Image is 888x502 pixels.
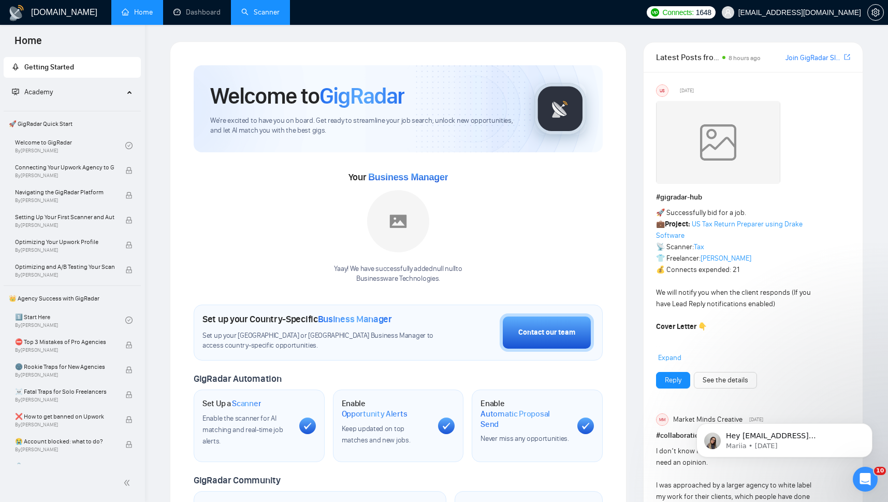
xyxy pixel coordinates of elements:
[348,171,448,183] span: Your
[125,416,133,423] span: lock
[125,217,133,224] span: lock
[844,52,850,62] a: export
[202,414,283,446] span: Enable the scanner for AI matching and real-time job alerts.
[844,53,850,61] span: export
[867,8,884,17] a: setting
[500,313,594,352] button: Contact our team
[15,461,114,471] span: 🔓 Unblocked cases: review
[673,414,743,425] span: Market Minds Creative
[657,85,668,96] div: US
[5,113,140,134] span: 🚀 GigRadar Quick Start
[342,409,407,419] span: Opportunity Alerts
[24,63,74,71] span: Getting Started
[125,167,133,174] span: lock
[24,88,53,96] span: Academy
[125,317,133,324] span: check-circle
[681,401,888,474] iframe: Intercom notifications message
[15,237,114,247] span: Optimizing Your Upwork Profile
[656,322,707,331] strong: Cover Letter 👇
[334,274,462,284] p: Businessware Technologies .
[656,192,850,203] h1: # gigradar-hub
[210,82,404,110] h1: Welcome to
[656,430,850,441] h1: # collaboration
[4,57,141,78] li: Getting Started
[15,197,114,204] span: By [PERSON_NAME]
[342,398,430,419] h1: Enable
[696,7,711,18] span: 1648
[657,414,668,425] div: MM
[125,241,133,249] span: lock
[658,353,681,362] span: Expand
[729,54,761,62] span: 8 hours ago
[656,372,690,389] button: Reply
[12,88,53,96] span: Academy
[15,162,114,173] span: Connecting Your Upwork Agency to GigRadar
[481,398,569,429] h1: Enable
[701,254,751,263] a: [PERSON_NAME]
[194,373,281,384] span: GigRadar Automation
[481,434,569,443] span: Never miss any opportunities.
[123,478,134,488] span: double-left
[15,362,114,372] span: 🌚 Rookie Traps for New Agencies
[656,220,803,240] a: US Tax Return Preparer using Drake Software
[342,424,411,444] span: Keep updated on top matches and new jobs.
[367,190,429,252] img: placeholder.png
[853,467,878,492] iframe: Intercom live chat
[867,4,884,21] button: setting
[202,398,261,409] h1: Set Up a
[15,386,114,397] span: ☠️ Fatal Traps for Solo Freelancers
[874,467,886,475] span: 10
[662,7,693,18] span: Connects:
[319,82,404,110] span: GigRadar
[15,247,114,253] span: By [PERSON_NAME]
[368,172,448,182] span: Business Manager
[724,9,732,16] span: user
[656,51,719,64] span: Latest Posts from the GigRadar Community
[12,63,19,70] span: rocket
[232,398,261,409] span: Scanner
[15,309,125,332] a: 1️⃣ Start HereBy[PERSON_NAME]
[241,8,280,17] a: searchScanner
[5,288,140,309] span: 👑 Agency Success with GigRadar
[665,220,690,228] strong: Project:
[15,397,114,403] span: By [PERSON_NAME]
[318,313,392,325] span: Business Manager
[15,134,125,157] a: Welcome to GigRadarBy[PERSON_NAME]
[15,212,114,222] span: Setting Up Your First Scanner and Auto-Bidder
[15,262,114,272] span: Optimizing and A/B Testing Your Scanner for Better Results
[194,475,281,486] span: GigRadar Community
[15,337,114,347] span: ⛔ Top 3 Mistakes of Pro Agencies
[680,86,694,95] span: [DATE]
[334,264,462,284] div: Yaay! We have successfully added null null to
[15,187,114,197] span: Navigating the GigRadar Platform
[125,142,133,149] span: check-circle
[15,173,114,179] span: By [PERSON_NAME]
[15,272,114,278] span: By [PERSON_NAME]
[15,222,114,228] span: By [PERSON_NAME]
[125,441,133,448] span: lock
[125,366,133,374] span: lock
[122,8,153,17] a: homeHome
[12,88,19,95] span: fund-projection-screen
[8,5,25,21] img: logo
[651,8,659,17] img: upwork-logo.png
[534,83,586,135] img: gigradar-logo.png
[15,372,114,378] span: By [PERSON_NAME]
[665,375,681,386] a: Reply
[481,409,569,429] span: Automatic Proposal Send
[210,116,518,136] span: We're excited to have you on board. Get ready to streamline your job search, unlock new opportuni...
[125,391,133,398] span: lock
[785,52,842,64] a: Join GigRadar Slack Community
[202,331,438,351] span: Set up your [GEOGRAPHIC_DATA] or [GEOGRAPHIC_DATA] Business Manager to access country-specific op...
[15,436,114,447] span: 😭 Account blocked: what to do?
[202,313,392,325] h1: Set up your Country-Specific
[15,447,114,453] span: By [PERSON_NAME]
[703,375,748,386] a: See the details
[694,242,704,251] a: Tax
[125,266,133,274] span: lock
[173,8,221,17] a: dashboardDashboard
